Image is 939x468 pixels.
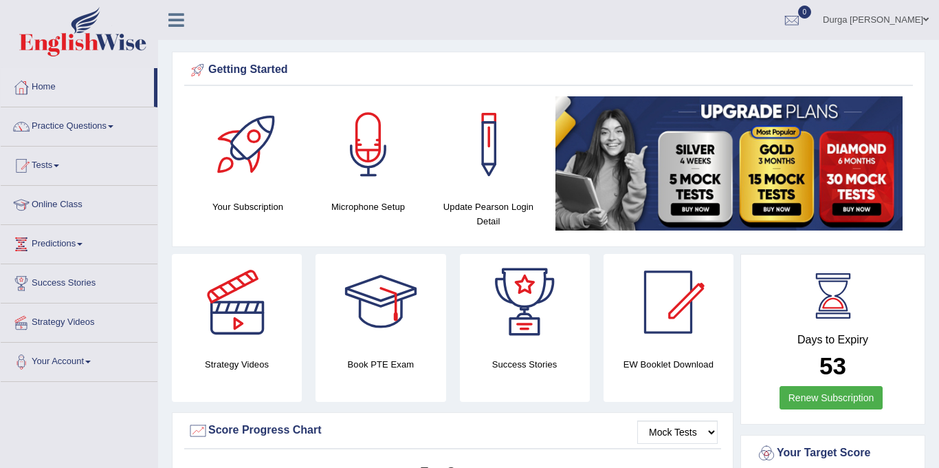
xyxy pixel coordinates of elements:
[316,357,445,372] h4: Book PTE Exam
[315,200,421,214] h4: Microphone Setup
[756,443,909,464] div: Your Target Score
[1,264,157,299] a: Success Stories
[1,225,157,259] a: Predictions
[172,357,302,372] h4: Strategy Videos
[1,107,157,142] a: Practice Questions
[1,343,157,377] a: Your Account
[1,147,157,181] a: Tests
[195,200,301,214] h4: Your Subscription
[188,421,718,441] div: Score Progress Chart
[435,200,542,228] h4: Update Pearson Login Detail
[798,6,812,19] span: 0
[780,386,883,409] a: Renew Subscription
[555,96,903,231] img: small5.jpg
[1,68,154,103] a: Home
[1,186,157,220] a: Online Class
[1,304,157,338] a: Strategy Videos
[604,357,733,372] h4: EW Booklet Download
[819,352,846,379] b: 53
[188,60,909,81] div: Getting Started
[756,334,909,346] h4: Days to Expiry
[460,357,590,372] h4: Success Stories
